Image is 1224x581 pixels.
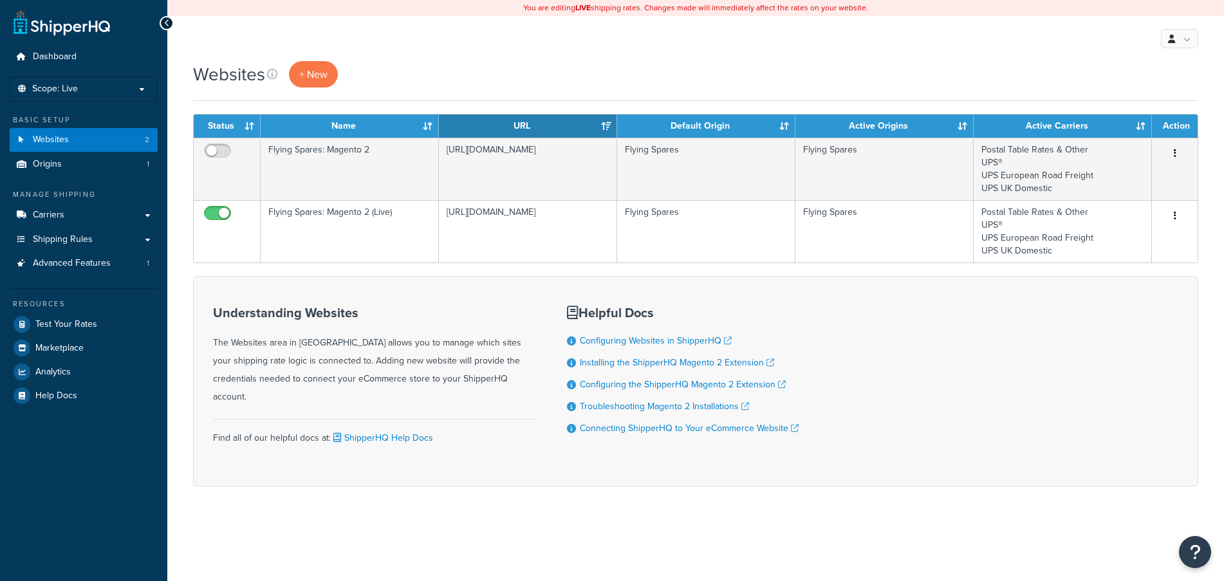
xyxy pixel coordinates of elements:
td: [URL][DOMAIN_NAME] [439,138,617,200]
button: Open Resource Center [1179,536,1211,568]
div: Basic Setup [10,115,158,125]
td: Flying Spares [795,138,974,200]
td: Flying Spares: Magento 2 [261,138,439,200]
a: Carriers [10,203,158,227]
td: [URL][DOMAIN_NAME] [439,200,617,263]
a: Advanced Features 1 [10,252,158,275]
a: Test Your Rates [10,313,158,336]
td: Flying Spares [795,200,974,263]
span: 1 [147,258,149,269]
span: Websites [33,134,69,145]
th: Status: activate to sort column ascending [194,115,261,138]
a: Dashboard [10,45,158,69]
div: Resources [10,299,158,309]
div: Manage Shipping [10,189,158,200]
a: Marketplace [10,337,158,360]
a: ShipperHQ Home [14,10,110,35]
span: Origins [33,159,62,170]
span: Help Docs [35,391,77,401]
div: Find all of our helpful docs at: [213,419,535,447]
span: 1 [147,159,149,170]
span: Dashboard [33,51,77,62]
h3: Helpful Docs [567,306,799,320]
b: LIVE [575,2,591,14]
th: Active Origins: activate to sort column ascending [795,115,974,138]
span: Scope: Live [32,84,78,95]
td: Flying Spares [617,200,795,263]
a: Connecting ShipperHQ to Your eCommerce Website [580,421,799,435]
span: Advanced Features [33,258,111,269]
td: Postal Table Rates & Other UPS® UPS European Road Freight UPS UK Domestic [974,200,1152,263]
a: Websites 2 [10,128,158,152]
th: Active Carriers: activate to sort column ascending [974,115,1152,138]
a: Origins 1 [10,152,158,176]
span: Analytics [35,367,71,378]
a: Help Docs [10,384,158,407]
th: URL: activate to sort column ascending [439,115,617,138]
h3: Understanding Websites [213,306,535,320]
a: Configuring Websites in ShipperHQ [580,334,732,347]
li: Websites [10,128,158,152]
li: Origins [10,152,158,176]
a: Installing the ShipperHQ Magento 2 Extension [580,356,774,369]
span: Carriers [33,210,64,221]
a: Configuring the ShipperHQ Magento 2 Extension [580,378,786,391]
td: Flying Spares [617,138,795,200]
h1: Websites [193,62,265,87]
td: Postal Table Rates & Other UPS® UPS European Road Freight UPS UK Domestic [974,138,1152,200]
a: ShipperHQ Help Docs [331,431,433,445]
li: Advanced Features [10,252,158,275]
span: Marketplace [35,343,84,354]
a: Troubleshooting Magento 2 Installations [580,400,749,413]
a: + New [289,61,338,88]
th: Action [1152,115,1198,138]
th: Name: activate to sort column ascending [261,115,439,138]
th: Default Origin: activate to sort column ascending [617,115,795,138]
span: Test Your Rates [35,319,97,330]
td: Flying Spares: Magento 2 (Live) [261,200,439,263]
span: + New [299,67,328,82]
span: Shipping Rules [33,234,93,245]
a: Shipping Rules [10,228,158,252]
span: 2 [145,134,149,145]
div: The Websites area in [GEOGRAPHIC_DATA] allows you to manage which sites your shipping rate logic ... [213,306,535,406]
a: Analytics [10,360,158,383]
